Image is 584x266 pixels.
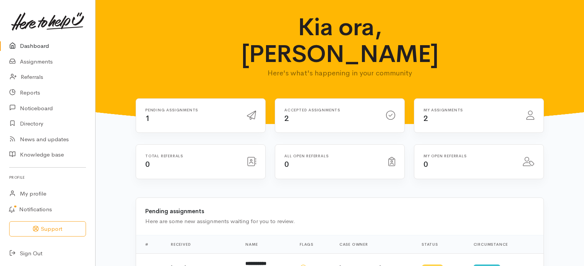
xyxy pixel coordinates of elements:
[165,235,239,253] th: Received
[333,235,415,253] th: Case Owner
[9,172,86,183] h6: Profile
[145,217,534,226] div: Here are some new assignments waiting for you to review.
[239,235,294,253] th: Name
[284,160,289,169] span: 0
[145,207,204,215] b: Pending assignments
[145,108,238,112] h6: Pending assignments
[284,154,379,158] h6: All open referrals
[227,14,453,68] h1: Kia ora, [PERSON_NAME]
[423,154,514,158] h6: My open referrals
[423,108,517,112] h6: My assignments
[145,154,238,158] h6: Total referrals
[284,114,289,123] span: 2
[145,160,150,169] span: 0
[136,235,165,253] th: #
[294,235,333,253] th: Flags
[423,160,428,169] span: 0
[9,221,86,237] button: Support
[467,235,543,253] th: Circumstance
[145,114,150,123] span: 1
[284,108,377,112] h6: Accepted assignments
[415,235,467,253] th: Status
[423,114,428,123] span: 2
[227,68,453,78] p: Here's what's happening in your community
